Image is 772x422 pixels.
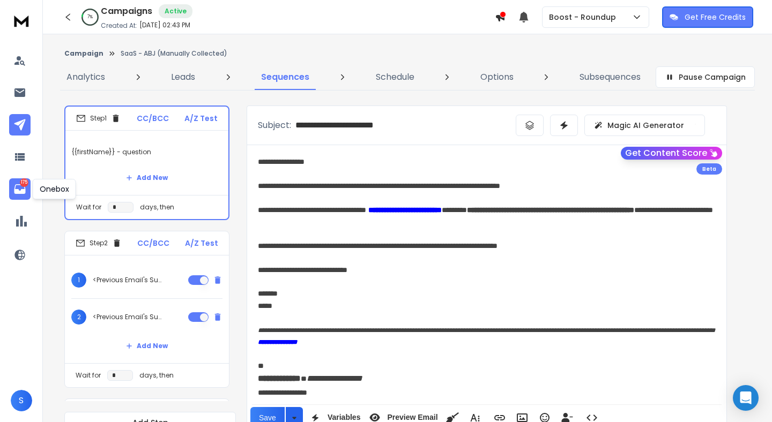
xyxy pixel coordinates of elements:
[573,64,647,90] a: Subsequences
[117,167,176,189] button: Add New
[255,64,316,90] a: Sequences
[121,49,227,58] p: SaaS - ABJ (Manually Collected)
[101,21,137,30] p: Created At:
[607,120,684,131] p: Magic AI Generator
[33,179,76,199] div: Onebox
[71,273,86,288] span: 1
[76,238,122,248] div: Step 2
[185,238,218,248] p: A/Z Test
[662,6,753,28] button: Get Free Credits
[549,12,620,22] p: Boost - Roundup
[60,64,112,90] a: Analytics
[72,137,222,167] p: {{firstName}} - question
[66,71,105,84] p: Analytics
[76,203,101,212] p: Wait for
[656,66,755,88] button: Pause Campaign
[64,105,229,220] li: Step1CC/BCCA/Z Test{{firstName}} - questionAdd NewWait fordays, then
[137,238,169,248] p: CC/BCC
[137,113,169,124] p: CC/BCC
[11,11,32,31] img: logo
[101,5,152,18] h1: Campaigns
[87,14,93,20] p: 7 %
[9,178,31,200] a: 175
[64,231,229,388] li: Step2CC/BCCA/Z Test1<Previous Email's Subject>2<Previous Email's Subject>Add NewWait fordays, then
[93,276,161,284] p: <Previous Email's Subject>
[165,64,202,90] a: Leads
[184,113,218,124] p: A/Z Test
[117,335,176,357] button: Add New
[369,64,421,90] a: Schedule
[171,71,195,84] p: Leads
[685,12,746,22] p: Get Free Credits
[139,371,174,380] p: days, then
[480,71,514,84] p: Options
[11,390,32,411] button: S
[76,114,121,123] div: Step 1
[159,4,192,18] div: Active
[474,64,520,90] a: Options
[733,385,759,411] div: Open Intercom Messenger
[385,413,440,422] span: Preview Email
[376,71,414,84] p: Schedule
[139,21,190,29] p: [DATE] 02:43 PM
[325,413,363,422] span: Variables
[20,178,28,187] p: 175
[261,71,309,84] p: Sequences
[584,115,705,136] button: Magic AI Generator
[71,310,86,325] span: 2
[580,71,641,84] p: Subsequences
[258,119,291,132] p: Subject:
[140,203,174,212] p: days, then
[76,371,101,380] p: Wait for
[696,163,722,175] div: Beta
[93,313,161,321] p: <Previous Email's Subject>
[64,49,103,58] button: Campaign
[621,147,722,160] button: Get Content Score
